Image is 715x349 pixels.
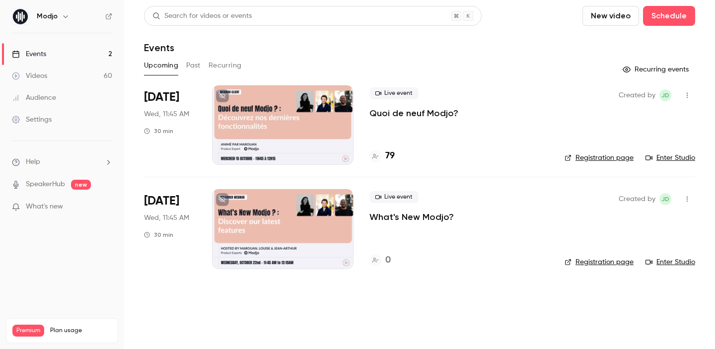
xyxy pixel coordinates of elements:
[661,193,669,205] span: JD
[659,193,671,205] span: Jean-Arthur Dujoncquoy
[26,179,65,190] a: SpeakerHub
[645,257,695,267] a: Enter Studio
[37,11,58,21] h6: Modjo
[661,89,669,101] span: JD
[144,193,179,209] span: [DATE]
[369,191,419,203] span: Live event
[26,202,63,212] span: What's new
[12,8,28,24] img: Modjo
[12,93,56,103] div: Audience
[71,180,91,190] span: new
[144,85,196,165] div: Oct 15 Wed, 11:45 AM (Europe/Paris)
[369,149,395,163] a: 79
[12,115,52,125] div: Settings
[619,193,655,205] span: Created by
[186,58,201,73] button: Past
[369,211,454,223] a: What's New Modjo?
[565,257,634,267] a: Registration page
[50,327,112,335] span: Plan usage
[144,189,196,269] div: Oct 22 Wed, 11:45 AM (Europe/Paris)
[144,89,179,105] span: [DATE]
[152,11,252,21] div: Search for videos or events
[144,42,174,54] h1: Events
[12,49,46,59] div: Events
[618,62,695,77] button: Recurring events
[582,6,639,26] button: New video
[144,109,189,119] span: Wed, 11:45 AM
[12,325,44,337] span: Premium
[26,157,40,167] span: Help
[643,6,695,26] button: Schedule
[565,153,634,163] a: Registration page
[144,127,173,135] div: 30 min
[659,89,671,101] span: Jean-Arthur Dujoncquoy
[385,149,395,163] h4: 79
[144,213,189,223] span: Wed, 11:45 AM
[369,254,391,267] a: 0
[12,157,112,167] li: help-dropdown-opener
[12,71,47,81] div: Videos
[645,153,695,163] a: Enter Studio
[144,58,178,73] button: Upcoming
[209,58,242,73] button: Recurring
[369,87,419,99] span: Live event
[619,89,655,101] span: Created by
[144,231,173,239] div: 30 min
[385,254,391,267] h4: 0
[369,107,458,119] a: Quoi de neuf Modjo?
